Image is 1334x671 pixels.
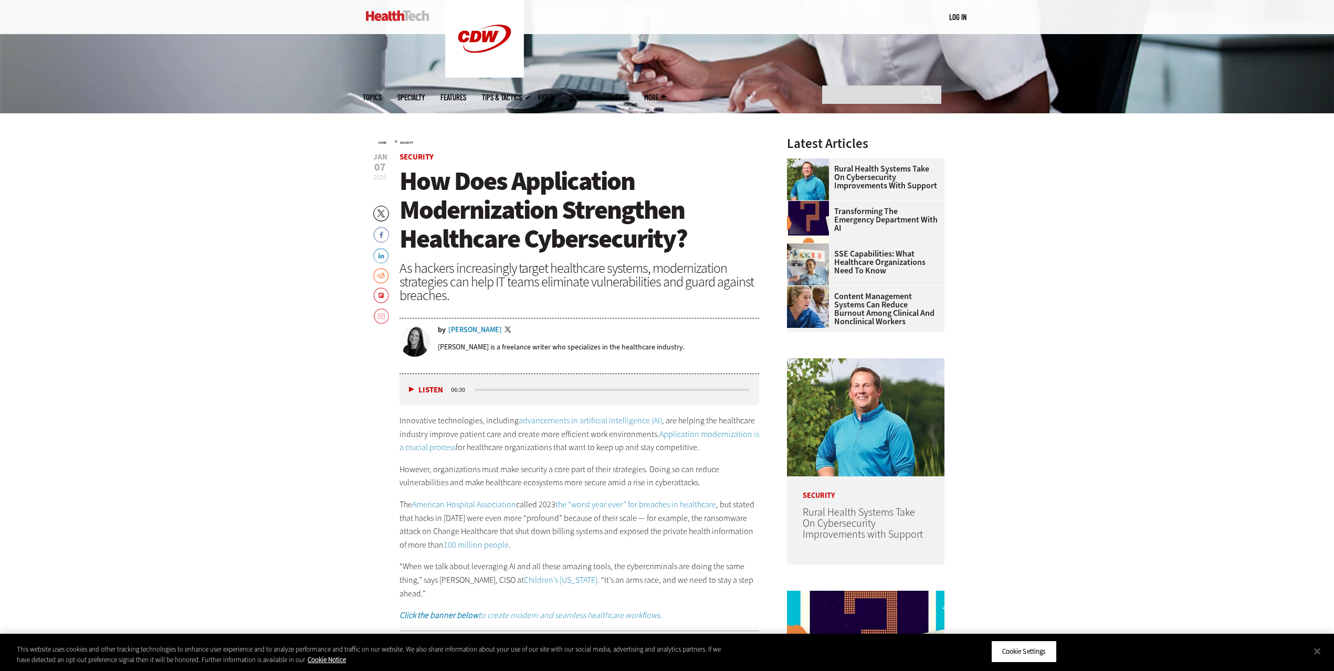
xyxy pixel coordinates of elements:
[787,286,834,294] a: nurses talk in front of desktop computer
[400,414,760,454] p: Innovative technologies, including , are helping the healthcare industry improve patient care and...
[787,158,834,167] a: Jim Roeder
[538,93,553,101] a: Video
[787,201,834,209] a: illustration of question mark
[400,164,687,256] span: How Does Application Modernization Strengthen Healthcare Cybersecurity?
[397,93,425,101] span: Specialty
[366,10,429,21] img: Home
[373,162,387,173] span: 07
[308,655,346,664] a: More information about your privacy
[400,374,760,406] div: media player
[449,385,473,395] div: duration
[787,250,938,275] a: SSE Capabilities: What Healthcare Organizations Need to Know
[374,173,386,182] span: 2025
[787,292,938,326] a: Content Management Systems Can Reduce Burnout Among Clinical and Nonclinical Workers
[373,153,387,161] span: Jan
[787,207,938,232] a: Transforming the Emergency Department with AI
[787,243,829,285] img: Doctor speaking with patient
[787,137,944,150] h3: Latest Articles
[409,386,443,394] button: Listen
[787,476,944,499] p: Security
[787,243,834,252] a: Doctor speaking with patient
[400,326,430,357] img: Erin Laviola
[787,158,829,200] img: Jim Roeder
[949,12,967,22] a: Log in
[608,93,628,101] a: Events
[400,463,760,489] p: However, organizations must make security a core part of their strategies. Doing so can reduce vu...
[445,69,524,80] a: CDW
[363,93,382,101] span: Topics
[400,141,413,145] a: Security
[519,415,662,426] a: advancements in artificial intelligence (AI)
[400,560,760,600] p: “When we talk about leveraging AI and all these amazing tools, the cybercriminals are doing the s...
[438,342,685,352] p: [PERSON_NAME] is a freelance writer who specializes in the healthcare industry.
[555,499,716,510] a: the “worst year ever” for breaches in healthcare
[505,326,514,335] a: Twitter
[524,574,597,585] a: Children’s [US_STATE]
[400,498,760,551] p: The called 2023 , but stated that hacks in [DATE] were even more “profound” because of their scal...
[400,610,662,621] a: Click the banner belowto create modern and seamless healthcare workflows.
[787,201,829,243] img: illustration of question mark
[400,152,434,162] a: Security
[438,326,446,334] span: by
[400,261,760,302] div: As hackers increasingly target healthcare systems, modernization strategies can help IT teams eli...
[949,12,967,23] div: User menu
[412,499,516,510] a: American Hospital Association
[482,93,522,101] a: Tips & Tactics
[644,93,666,101] span: More
[379,137,760,145] div: »
[787,286,829,328] img: nurses talk in front of desktop computer
[400,610,478,621] strong: Click the banner below
[379,141,386,145] a: Home
[787,165,938,190] a: Rural Health Systems Take On Cybersecurity Improvements with Support
[1306,640,1329,663] button: Close
[400,610,662,621] em: to create modern and seamless healthcare workflows.
[440,93,466,101] a: Features
[803,505,923,541] a: Rural Health Systems Take On Cybersecurity Improvements with Support
[569,93,593,101] a: MonITor
[17,644,734,665] div: This website uses cookies and other tracking technologies to enhance user experience and to analy...
[787,358,944,476] img: Jim Roeder
[444,539,509,550] a: 100 million people
[991,641,1057,663] button: Cookie Settings
[448,326,502,334] a: [PERSON_NAME]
